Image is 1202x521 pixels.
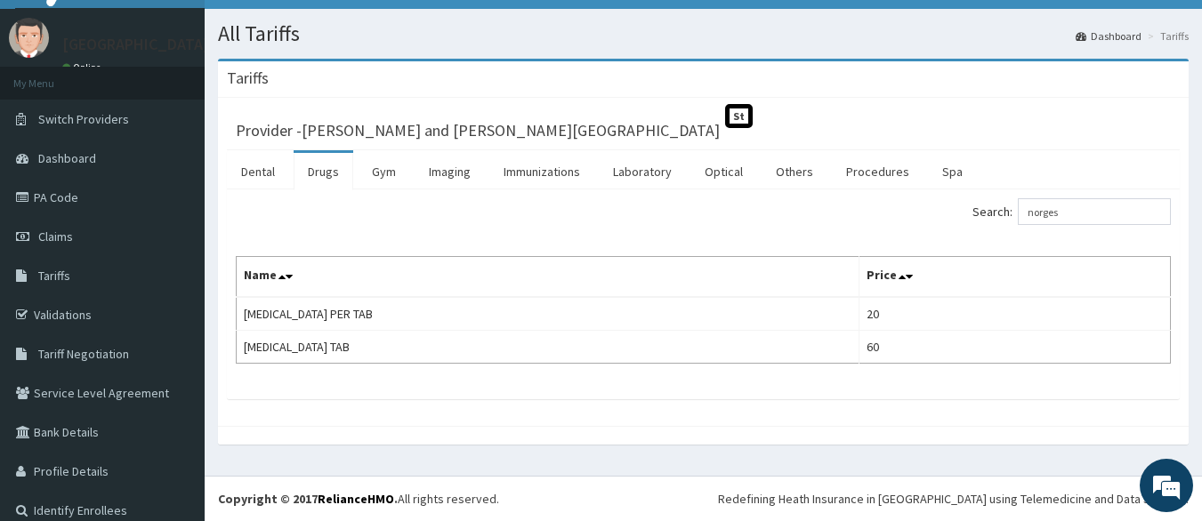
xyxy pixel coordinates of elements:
[9,339,339,401] textarea: Type your message and hit 'Enter'
[1018,198,1171,225] input: Search:
[227,153,289,190] a: Dental
[236,123,720,139] h3: Provider - [PERSON_NAME] and [PERSON_NAME][GEOGRAPHIC_DATA]
[227,70,269,86] h3: Tariffs
[237,257,859,298] th: Name
[718,490,1189,508] div: Redefining Heath Insurance in [GEOGRAPHIC_DATA] using Telemedicine and Data Science!
[62,36,209,52] p: [GEOGRAPHIC_DATA]
[237,331,859,364] td: [MEDICAL_DATA] TAB
[415,153,485,190] a: Imaging
[103,150,246,330] span: We're online!
[859,331,1171,364] td: 60
[33,89,72,133] img: d_794563401_company_1708531726252_794563401
[832,153,924,190] a: Procedures
[690,153,757,190] a: Optical
[599,153,686,190] a: Laboratory
[218,491,398,507] strong: Copyright © 2017 .
[358,153,410,190] a: Gym
[1076,28,1141,44] a: Dashboard
[218,22,1189,45] h1: All Tariffs
[292,9,335,52] div: Minimize live chat window
[93,100,299,123] div: Chat with us now
[762,153,827,190] a: Others
[972,198,1171,225] label: Search:
[489,153,594,190] a: Immunizations
[1143,28,1189,44] li: Tariffs
[205,476,1202,521] footer: All rights reserved.
[38,268,70,284] span: Tariffs
[38,346,129,362] span: Tariff Negotiation
[9,18,49,58] img: User Image
[237,297,859,331] td: [MEDICAL_DATA] PER TAB
[38,150,96,166] span: Dashboard
[62,61,105,74] a: Online
[725,104,753,128] span: St
[928,153,977,190] a: Spa
[38,228,73,244] span: Claims
[859,297,1171,331] td: 20
[38,111,129,127] span: Switch Providers
[859,257,1171,298] th: Price
[318,491,394,507] a: RelianceHMO
[294,153,353,190] a: Drugs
